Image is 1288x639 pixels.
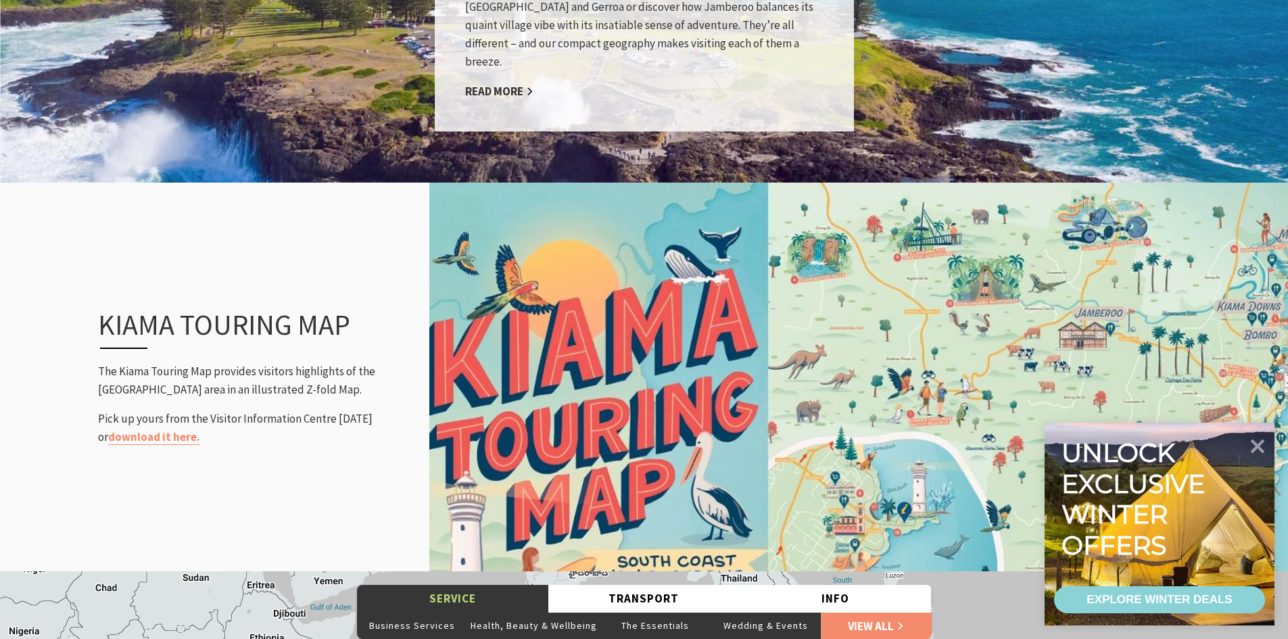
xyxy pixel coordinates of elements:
[98,308,366,348] h3: Kiama Touring Map
[548,585,740,613] button: Transport
[1054,586,1265,613] a: EXPLORE WINTER DEALS
[357,585,548,613] button: Service
[465,84,533,99] a: Read More
[98,362,396,399] p: The Kiama Touring Map provides visitors highlights of the [GEOGRAPHIC_DATA] area in an illustrate...
[600,612,711,639] button: The Essentials
[711,612,821,639] button: Wedding & Events
[108,429,200,445] a: download it here.
[357,612,467,639] button: Business Services
[740,585,931,613] button: Info
[821,612,931,639] a: View All
[1062,437,1211,561] div: Unlock exclusive winter offers
[98,410,396,446] p: Pick up yours from the Visitor Information Centre [DATE] or
[1087,586,1232,613] div: EXPLORE WINTER DEALS
[467,612,600,639] button: Health, Beauty & Wellbeing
